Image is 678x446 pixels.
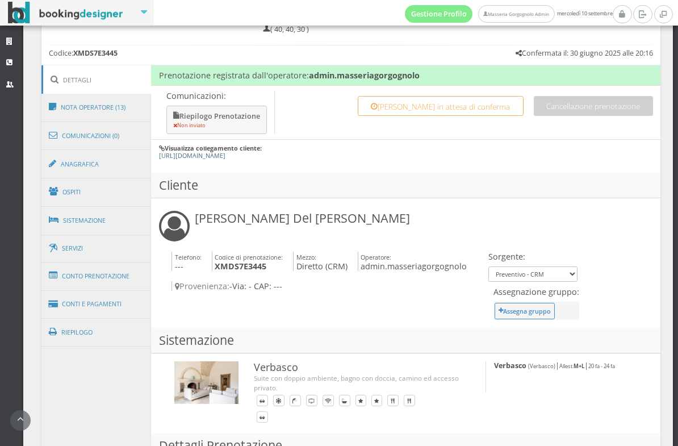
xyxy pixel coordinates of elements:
a: Ospiti [41,177,152,207]
font: Masseria Gorgognolo Admin [488,11,549,17]
font: Non inviato [177,122,206,129]
font: Riepilogo Prenotazione [179,111,260,121]
font: Telefono: [175,253,202,261]
font: Conti e Pagamenti [62,299,122,308]
font: admin.masseriagorgognolo [309,70,420,81]
font: XMDS7E3445 [215,261,266,272]
font: Cliente [159,177,198,193]
font: Dettagli [63,76,91,84]
font: Provenienza: [179,281,229,291]
button: [PERSON_NAME] in attesa di conferma [358,96,524,116]
font: - CAP: --- [249,281,282,291]
font: Operatore: [361,253,391,261]
font: L [581,362,584,370]
a: Conti e Pagamenti [41,290,152,319]
font: Ospiti [62,187,81,196]
font: Verbasco [494,361,526,370]
font: admin.masseriagorgognolo [361,261,467,272]
font: mercoledì 10 settembre [557,10,613,17]
font: Codice: [49,48,73,58]
a: Masseria Gorgognolo Admin [478,5,554,22]
font: Suite con doppio ambiente, bagno con doccia, camino ed accesso privato. [254,373,459,392]
a: [URL][DOMAIN_NAME] [159,151,225,160]
font: Sistemazione [159,332,234,348]
a: Sistemazione [41,206,152,235]
font: | [584,361,588,370]
font: M [574,362,579,370]
font: Conto Prenotazione [62,272,129,280]
font: Anagrafica [61,160,99,168]
a: Riepilogo [41,318,152,347]
font: Sorgente: [488,251,525,262]
font: Assegna gruppo [503,307,551,315]
a: Servizi [41,234,152,263]
font: XMDS7E3445 [73,48,118,58]
a: Nota Operatore (13) [41,93,152,122]
font: Verbasco [254,360,298,374]
font: --- [175,261,183,272]
a: Dettagli [41,65,152,94]
img: BookingDesigner.com [8,2,123,24]
font: Codice di prenotazione: [215,253,283,261]
font: + [579,362,581,370]
font: [PERSON_NAME] in attesa di conferma [378,102,510,112]
font: Nota Operatore (13) [61,103,125,111]
font: Gestione Profilo [411,9,467,19]
font: Mezzo: [296,253,316,261]
button: Cancellazione prenotazione [534,96,653,116]
font: Diretto (CRM) [296,261,348,272]
font: Assegnazione gruppo: [493,286,579,297]
font: Comunicazioni: [166,90,226,101]
font: [PERSON_NAME] Del [PERSON_NAME] [195,210,410,226]
font: Riepilogo [61,328,93,336]
a: Gestione Profilo [405,5,473,23]
font: | [555,361,559,370]
button: Riepilogo Prenotazione Non inviato [166,106,267,134]
a: Conto Prenotazione [41,261,152,291]
font: Prenotazione registrata dall'operatore: [159,70,309,81]
font: ( 40, 40, 30 ) [270,24,309,34]
font: Cancellazione prenotazione [546,101,640,111]
button: Assegna gruppo [495,303,555,319]
font: Sistemazione [63,216,106,224]
img: 3b021f54592911eeb13b0a069e529790.jpg [174,361,238,405]
font: Allest. [559,362,574,370]
font: 20 fa - 24 fa [588,362,615,370]
font: Servizi [62,244,83,252]
font: - [229,281,232,291]
font: (Verbasco) [528,362,555,370]
font: Via: [232,281,246,291]
font: Comunicazioni (0) [62,131,119,140]
a: Comunicazioni (0) [41,121,152,151]
font: Visualizza collegamento cliente: [165,144,262,152]
a: Anagrafica [41,149,152,179]
font: Confermata il: 30 giugno 2025 alle 20:16 [522,48,653,58]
